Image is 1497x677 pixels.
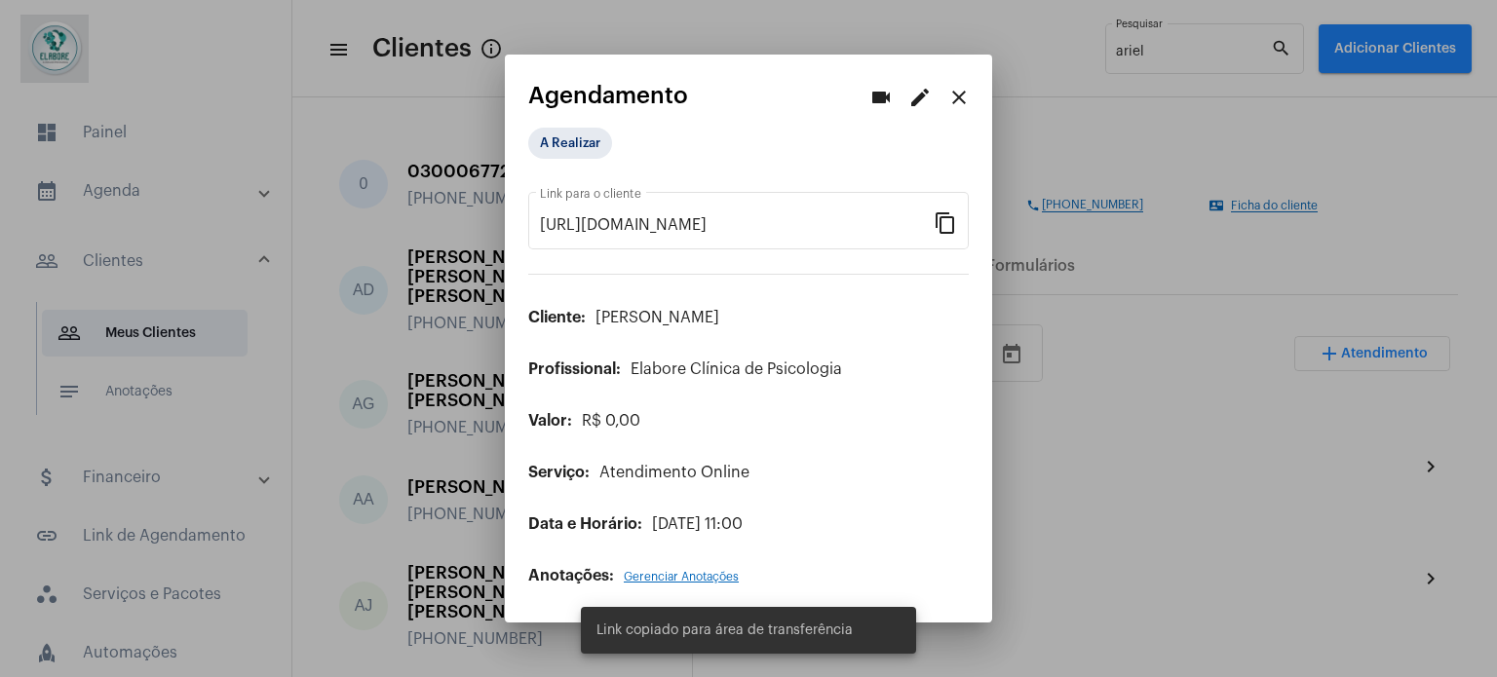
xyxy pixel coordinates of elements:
mat-icon: edit [908,86,932,109]
span: Gerenciar Anotações [624,571,739,583]
span: [PERSON_NAME] [595,310,719,325]
span: Cliente: [528,310,586,325]
span: Serviço: [528,465,590,480]
span: Profissional: [528,361,621,377]
mat-icon: close [947,86,971,109]
span: Agendamento [528,83,688,108]
span: [DATE] 11:00 [652,516,743,532]
span: Data e Horário: [528,516,642,532]
span: Atendimento Online [599,465,749,480]
span: R$ 0,00 [582,413,640,429]
span: Valor: [528,413,572,429]
mat-chip: A Realizar [528,128,612,159]
mat-icon: content_copy [934,210,957,234]
mat-icon: videocam [869,86,893,109]
input: Link [540,216,934,234]
span: Elabore Clínica de Psicologia [631,361,842,377]
span: Link copiado para área de transferência [596,621,853,640]
span: Anotações: [528,568,614,583]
